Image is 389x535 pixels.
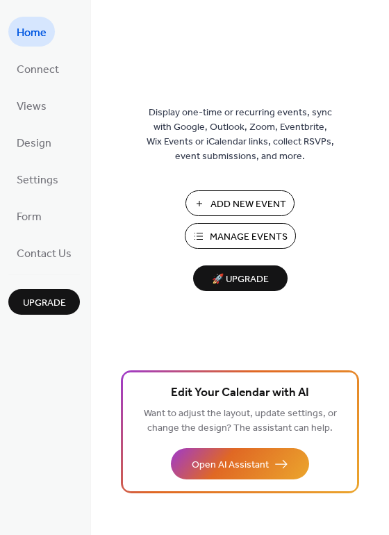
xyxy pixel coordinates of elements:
[8,164,67,194] a: Settings
[185,223,296,249] button: Manage Events
[17,243,72,265] span: Contact Us
[8,289,80,315] button: Upgrade
[17,22,47,44] span: Home
[17,206,42,228] span: Form
[193,265,288,291] button: 🚀 Upgrade
[17,170,58,191] span: Settings
[171,448,309,479] button: Open AI Assistant
[144,404,337,438] span: Want to adjust the layout, update settings, or change the design? The assistant can help.
[185,190,295,216] button: Add New Event
[192,458,269,472] span: Open AI Assistant
[17,133,51,154] span: Design
[8,127,60,157] a: Design
[23,296,66,311] span: Upgrade
[201,270,279,289] span: 🚀 Upgrade
[17,59,59,81] span: Connect
[147,106,334,164] span: Display one-time or recurring events, sync with Google, Outlook, Zoom, Eventbrite, Wix Events or ...
[8,17,55,47] a: Home
[8,201,50,231] a: Form
[8,90,55,120] a: Views
[171,384,309,403] span: Edit Your Calendar with AI
[17,96,47,117] span: Views
[210,230,288,245] span: Manage Events
[8,53,67,83] a: Connect
[8,238,80,267] a: Contact Us
[210,197,286,212] span: Add New Event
